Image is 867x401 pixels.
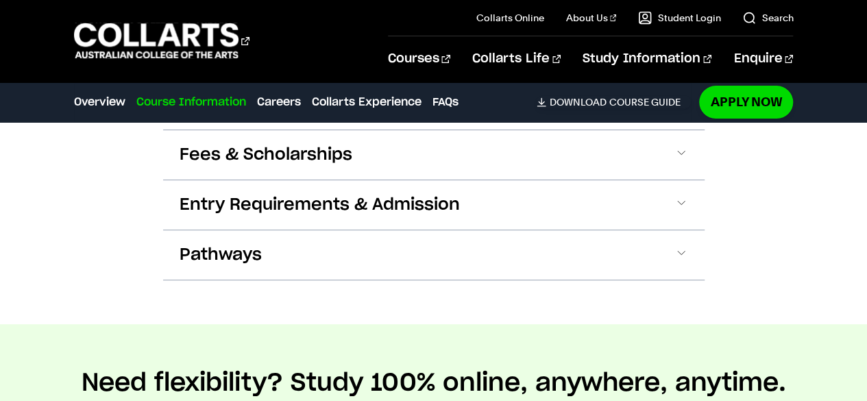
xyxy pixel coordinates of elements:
[74,94,125,110] a: Overview
[537,96,691,108] a: DownloadCourse Guide
[163,230,705,280] button: Pathways
[180,144,352,166] span: Fees & Scholarships
[742,11,793,25] a: Search
[432,94,459,110] a: FAQs
[388,36,450,82] a: Courses
[257,94,301,110] a: Careers
[163,180,705,230] button: Entry Requirements & Admission
[583,36,711,82] a: Study Information
[566,11,617,25] a: About Us
[699,86,793,118] a: Apply Now
[163,130,705,180] button: Fees & Scholarships
[638,11,720,25] a: Student Login
[549,96,606,108] span: Download
[136,94,246,110] a: Course Information
[74,21,249,60] div: Go to homepage
[733,36,793,82] a: Enquire
[472,36,561,82] a: Collarts Life
[82,368,786,398] h2: Need flexibility? Study 100% online, anywhere, anytime.
[476,11,544,25] a: Collarts Online
[180,244,262,266] span: Pathways
[312,94,422,110] a: Collarts Experience
[180,194,460,216] span: Entry Requirements & Admission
